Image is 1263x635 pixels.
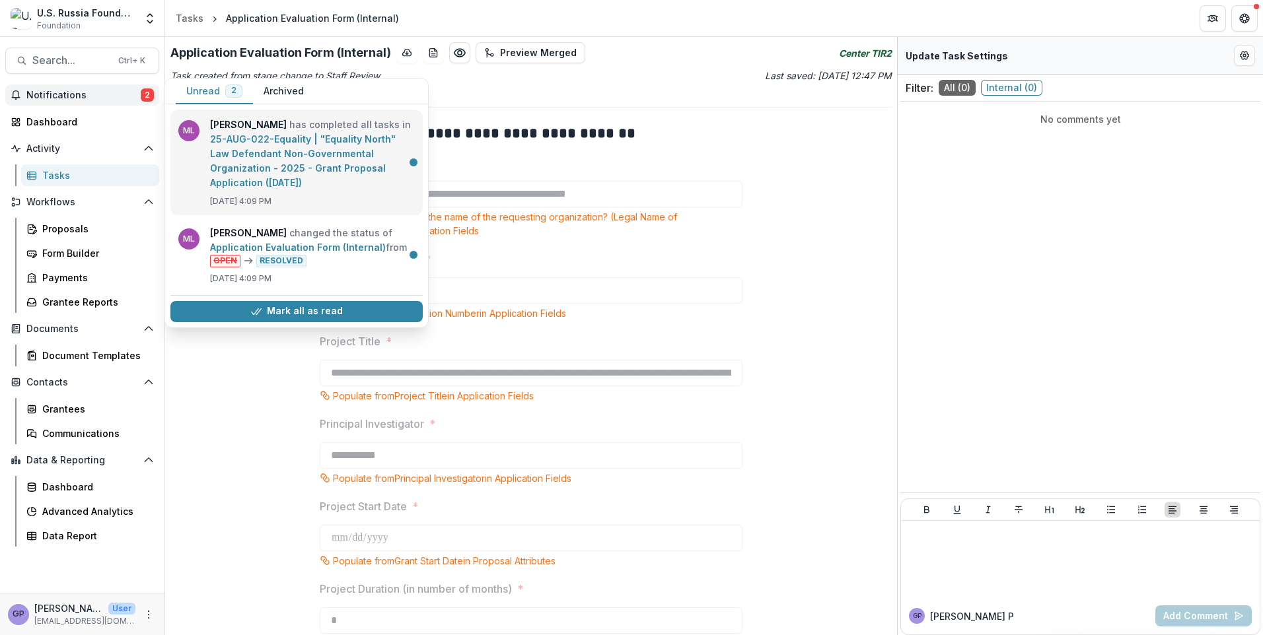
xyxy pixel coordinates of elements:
button: Heading 1 [1042,502,1058,518]
a: Dashboard [5,111,159,133]
div: U.S. Russia Foundation [37,6,135,20]
button: Mark all as read [170,301,423,322]
button: Get Help [1231,5,1258,32]
span: Internal ( 0 ) [981,80,1042,96]
button: Preview c5612380-81b7-4479-a8cc-d3aa72ccd35b.pdf [449,42,470,63]
p: has completed all tasks in [210,117,415,190]
p: changed the status of from [210,226,415,267]
div: Grantees [42,402,149,416]
p: Project Start Date [320,498,407,514]
button: Bold [919,502,935,518]
span: 2 [141,88,154,102]
div: Application Evaluation Form (Internal) [226,11,399,25]
button: More [141,607,157,622]
div: Gennady Podolny [913,613,921,619]
span: All ( 0 ) [939,80,976,96]
p: Populate from Project Title in Application Fields [333,389,534,403]
p: [PERSON_NAME] P [930,609,1014,623]
span: 2 [231,86,236,95]
a: Data Report [21,525,159,547]
button: Open entity switcher [141,5,159,32]
span: Foundation [37,20,81,32]
i: Center TIR2 [839,46,892,60]
div: Form Builder [42,246,149,260]
a: Grantees [21,398,159,420]
a: Document Templates [21,345,159,366]
button: Open Workflows [5,191,159,213]
button: Open Documents [5,318,159,339]
div: Advanced Analytics [42,504,149,518]
button: Italicize [980,502,996,518]
a: Grantee Reports [21,291,159,313]
span: Contacts [26,377,138,388]
button: Align Right [1226,502,1242,518]
button: Open Activity [5,138,159,159]
button: Ordered List [1134,502,1150,518]
div: Ctrl + K [116,53,148,68]
p: Populate from Grant Start Date in Proposal Attributes [333,554,556,568]
span: Documents [26,323,138,335]
button: Edit Form Settings [1234,45,1255,66]
a: Dashboard [21,476,159,498]
span: Data & Reporting [26,455,138,466]
a: Tasks [21,164,159,186]
span: Notifications [26,90,141,101]
p: Populate from What is the name of the requesting organization? (Legal Name of Organization) in Ap... [333,210,742,238]
button: Underline [949,502,965,518]
span: Workflows [26,197,138,208]
span: Activity [26,143,138,154]
h2: Application Evaluation Form (Internal) [170,46,391,60]
p: Task created from stage change to Staff Review [170,69,528,83]
div: Proposals [42,222,149,236]
p: [EMAIL_ADDRESS][DOMAIN_NAME] [34,615,135,627]
p: Project Title [320,333,380,349]
nav: breadcrumb [170,9,404,28]
a: Payments [21,267,159,288]
button: Unread [176,79,253,104]
div: Document Templates [42,349,149,362]
p: User [108,603,135,615]
a: Form Builder [21,242,159,264]
button: Align Center [1196,502,1211,518]
a: Proposals [21,218,159,240]
p: Project Duration (in number of months) [320,581,512,597]
p: [PERSON_NAME] [34,601,103,615]
div: Grantee Reports [42,295,149,309]
div: Tasks [42,168,149,182]
div: Communications [42,426,149,440]
button: Heading 2 [1072,502,1088,518]
button: Open Data & Reporting [5,450,159,471]
p: Last saved: [DATE] 12:47 PM [534,69,892,83]
span: Search... [32,54,110,67]
button: Bullet List [1103,502,1119,518]
div: Dashboard [42,480,149,494]
p: Principal Investigator [320,416,424,432]
a: Application Evaluation Form (Internal) [210,242,386,253]
p: Populate from Principal Investigator in Application Fields [333,471,571,485]
p: Filter: [906,80,933,96]
p: Populate from Application Number in Application Fields [333,306,566,320]
div: Payments [42,271,149,284]
button: Archived [253,79,314,104]
button: Preview Merged [476,42,585,63]
div: Dashboard [26,115,149,129]
div: Tasks [176,11,203,25]
a: Tasks [170,9,209,28]
div: Gennady Podolny [13,610,24,618]
button: Partners [1200,5,1226,32]
p: No comments yet [906,112,1255,126]
button: download-button [396,42,417,63]
p: Due Date: [DATE] [170,88,892,102]
img: U.S. Russia Foundation [11,8,32,29]
button: Align Left [1165,502,1180,518]
button: Search... [5,48,159,74]
button: Open Contacts [5,372,159,393]
a: Advanced Analytics [21,500,159,522]
button: Add Comment [1155,605,1252,626]
a: 25-AUG-022-Equality | "Equality North" Law Defendant Non-Governmental Organization - 2025 - Grant... [210,133,396,188]
button: Notifications2 [5,84,159,106]
div: Data Report [42,529,149,543]
a: Communications [21,422,159,444]
p: Update Task Settings [906,49,1008,63]
button: Strike [1011,502,1027,518]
